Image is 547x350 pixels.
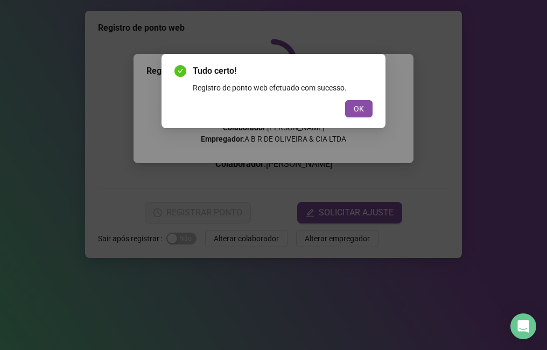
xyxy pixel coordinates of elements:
[345,100,373,117] button: OK
[510,313,536,339] div: Open Intercom Messenger
[193,65,373,78] span: Tudo certo!
[193,82,373,94] div: Registro de ponto web efetuado com sucesso.
[354,103,364,115] span: OK
[174,65,186,77] span: check-circle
